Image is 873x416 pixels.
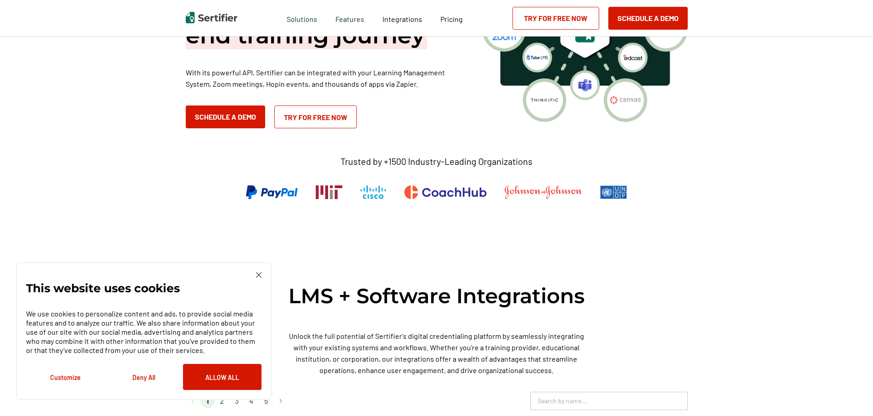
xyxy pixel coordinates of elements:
button: Go to previous page [186,394,200,408]
img: Massachusetts Institute of Technology [316,185,342,199]
li: page 5 [259,394,273,408]
span: Pricing [440,15,463,23]
img: CoachHub [404,185,486,199]
img: Cisco [361,185,386,199]
img: Johnson & Johnson [505,185,581,199]
p: Unlock the full potential of Sertifier's digital credentialing platform by seamlessly integrating... [286,330,587,376]
li: page 1 [200,394,215,408]
p: With its powerful API, Sertifier can be integrated with your Learning Management System, Zoom mee... [186,67,460,90]
button: Schedule a Demo [186,105,265,128]
img: UNDP [600,185,627,199]
img: Sertifier | Digital Credentialing Platform [186,12,237,23]
img: Cookie Popup Close [256,272,261,278]
input: Search by name... [531,394,687,408]
li: page 2 [215,394,230,408]
span: Solutions [287,12,317,24]
li: page 4 [244,394,259,408]
button: Deny All [105,364,183,390]
a: Integrations [382,12,422,24]
span: Integrations [382,15,422,23]
h2: LMS + Software Integrations [186,283,688,309]
a: Try for Free Now [274,105,357,128]
span: Features [335,12,364,24]
button: Go to next page [273,394,288,408]
p: We use cookies to personalize content and ads, to provide social media features and to analyze ou... [26,309,261,355]
a: Try for Free Now [512,7,599,30]
button: Schedule a Demo [608,7,688,30]
p: Trusted by +1500 Industry-Leading Organizations [340,156,533,167]
button: Allow All [183,364,261,390]
a: Pricing [440,12,463,24]
li: page 3 [230,394,244,408]
img: PayPal [246,185,298,199]
button: Customize [26,364,105,390]
p: This website uses cookies [26,284,180,293]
